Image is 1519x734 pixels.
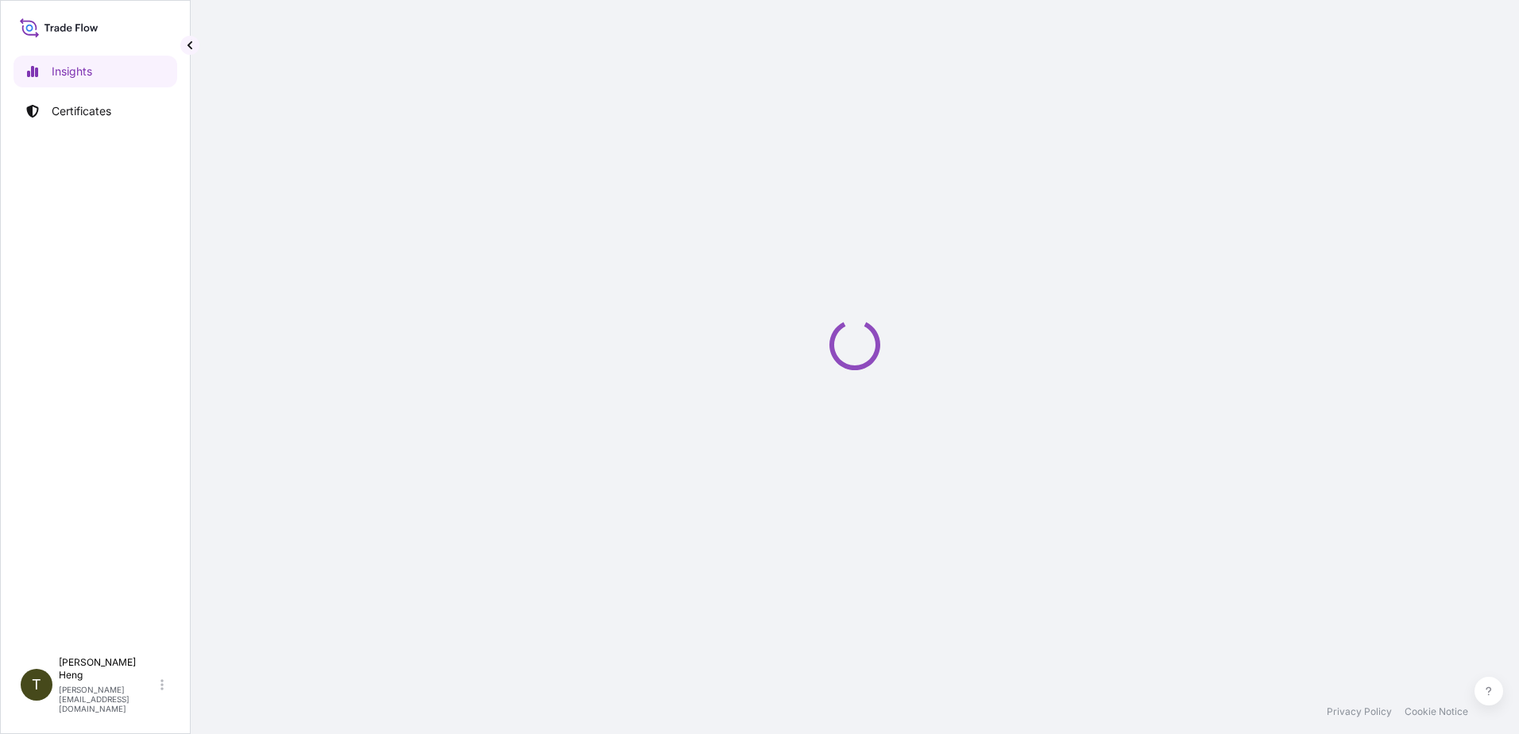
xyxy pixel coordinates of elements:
[32,677,41,693] span: T
[59,656,157,682] p: [PERSON_NAME] Heng
[52,64,92,79] p: Insights
[59,685,157,713] p: [PERSON_NAME][EMAIL_ADDRESS][DOMAIN_NAME]
[52,103,111,119] p: Certificates
[14,95,177,127] a: Certificates
[1327,705,1392,718] a: Privacy Policy
[1405,705,1468,718] a: Cookie Notice
[14,56,177,87] a: Insights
